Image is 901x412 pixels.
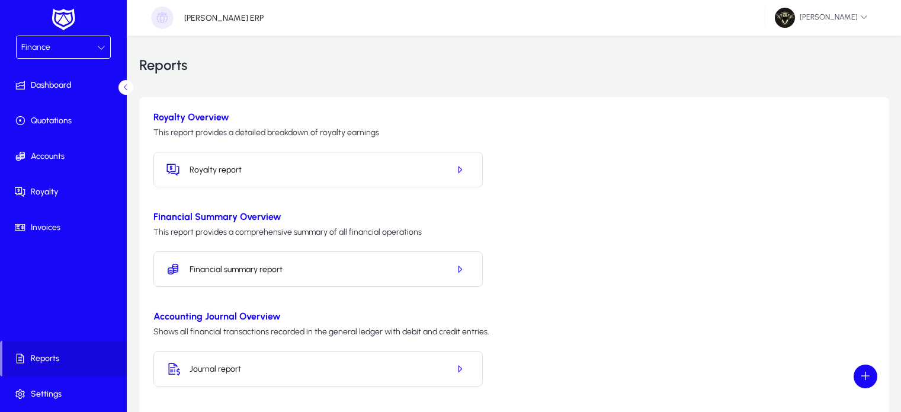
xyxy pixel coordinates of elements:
h5: Royalty report [190,165,440,175]
a: Royalty [2,174,129,210]
span: Quotations [2,115,129,127]
a: Quotations [2,103,129,139]
span: Dashboard [2,79,129,91]
span: Invoices [2,222,129,234]
img: organization-placeholder.png [151,7,174,29]
p: [PERSON_NAME] ERP [184,13,264,23]
h3: Royalty Overview [153,111,875,123]
span: Royalty [2,186,129,198]
h5: Financial summary report [190,264,440,274]
p: Shows all financial transactions recorded in the general ledger with debit and credit entries. [153,327,875,337]
span: [PERSON_NAME] [775,8,868,28]
span: Finance [21,42,50,52]
a: Settings [2,376,129,412]
a: Accounts [2,139,129,174]
a: Dashboard [2,68,129,103]
h5: Journal report [190,364,440,374]
img: 77.jpg [775,8,795,28]
h3: Reports [139,58,187,72]
button: [PERSON_NAME] [765,7,877,28]
p: This report provides a detailed breakdown of royalty earnings [153,127,875,138]
a: Invoices [2,210,129,245]
span: Reports [2,353,127,365]
span: Settings [2,388,129,400]
span: Accounts [2,151,129,162]
img: white-logo.png [49,7,78,32]
h3: Financial Summary Overview [153,211,875,222]
p: This report provides a comprehensive summary of all financial operations [153,227,875,237]
h3: Accounting Journal Overview [153,311,875,322]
